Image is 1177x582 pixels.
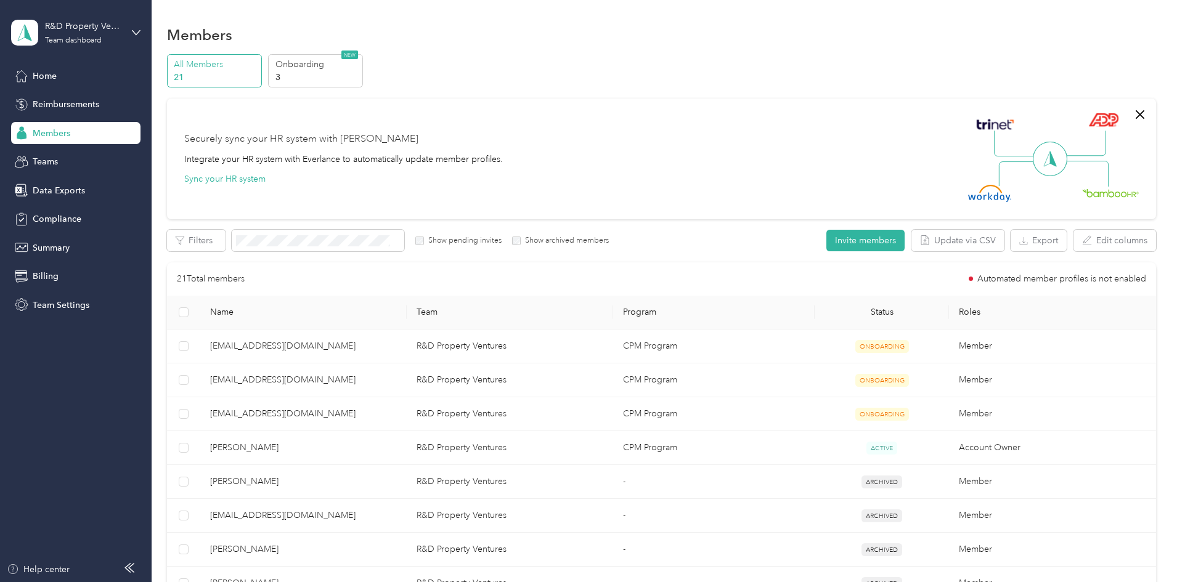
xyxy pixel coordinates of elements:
[200,329,407,363] td: chafindan@gmail.com
[1065,161,1109,187] img: Line Right Down
[167,230,226,251] button: Filters
[200,465,407,499] td: Caitlyn Kinder
[613,499,815,533] td: -
[949,499,1155,533] td: Member
[210,543,397,556] span: [PERSON_NAME]
[613,363,815,397] td: CPM Program
[210,441,397,455] span: [PERSON_NAME]
[855,408,909,421] span: ONBOARDING
[949,431,1155,465] td: Account Owner
[341,51,358,59] span: NEW
[911,230,1004,251] button: Update via CSV
[210,509,397,522] span: [EMAIL_ADDRESS][DOMAIN_NAME]
[866,442,897,455] span: ACTIVE
[1073,230,1156,251] button: Edit columns
[949,465,1155,499] td: Member
[407,329,613,363] td: R&D Property Ventures
[949,329,1155,363] td: Member
[407,499,613,533] td: R&D Property Ventures
[815,363,949,397] td: ONBOARDING
[45,20,122,33] div: R&D Property Ventures
[45,37,102,44] div: Team dashboard
[1088,113,1118,127] img: ADP
[174,58,258,71] p: All Members
[998,161,1041,186] img: Line Left Down
[407,363,613,397] td: R&D Property Ventures
[33,184,85,197] span: Data Exports
[33,299,89,312] span: Team Settings
[33,155,58,168] span: Teams
[33,270,59,283] span: Billing
[826,230,905,251] button: Invite members
[33,127,70,140] span: Members
[861,509,902,522] span: ARCHIVED
[200,499,407,533] td: jwidder2003@yahoo.com
[815,296,949,329] th: Status
[174,71,258,84] p: 21
[949,363,1155,397] td: Member
[1063,131,1106,156] img: Line Right Up
[7,563,70,576] button: Help center
[210,307,397,317] span: Name
[949,533,1155,567] td: Member
[861,475,902,488] span: ARCHIVED
[407,431,613,465] td: R&D Property Ventures
[33,70,57,83] span: Home
[33,98,99,111] span: Reimbursements
[407,533,613,567] td: R&D Property Ventures
[974,116,1017,133] img: Trinet
[994,131,1037,157] img: Line Left Up
[177,272,245,286] p: 21 Total members
[33,241,70,254] span: Summary
[184,132,418,147] div: Securely sync your HR system with [PERSON_NAME]
[855,340,909,353] span: ONBOARDING
[200,363,407,397] td: stephenknowsrealestate@gmail.com
[815,329,949,363] td: ONBOARDING
[210,373,397,387] span: [EMAIL_ADDRESS][DOMAIN_NAME]
[200,397,407,431] td: wuhansoupcompany@gmail.com
[613,296,815,329] th: Program
[949,296,1155,329] th: Roles
[167,28,232,41] h1: Members
[521,235,609,246] label: Show archived members
[968,185,1011,202] img: Workday
[200,431,407,465] td: Dustin Davis
[424,235,502,246] label: Show pending invites
[407,465,613,499] td: R&D Property Ventures
[200,296,407,329] th: Name
[1011,230,1067,251] button: Export
[861,543,902,556] span: ARCHIVED
[407,296,613,329] th: Team
[949,397,1155,431] td: Member
[613,397,815,431] td: CPM Program
[200,533,407,567] td: David Marshall
[210,475,397,488] span: [PERSON_NAME]
[613,329,815,363] td: CPM Program
[855,374,909,387] span: ONBOARDING
[184,153,503,166] div: Integrate your HR system with Everlance to automatically update member profiles.
[977,275,1146,283] span: Automated member profiles is not enabled
[815,397,949,431] td: ONBOARDING
[210,339,397,353] span: [EMAIL_ADDRESS][DOMAIN_NAME]
[613,465,815,499] td: -
[275,58,359,71] p: Onboarding
[275,71,359,84] p: 3
[1082,188,1139,197] img: BambooHR
[33,212,81,225] span: Compliance
[210,407,397,421] span: [EMAIL_ADDRESS][DOMAIN_NAME]
[613,533,815,567] td: -
[184,172,266,185] button: Sync your HR system
[407,397,613,431] td: R&D Property Ventures
[613,431,815,465] td: CPM Program
[1108,513,1177,582] iframe: Everlance-gr Chat Button Frame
